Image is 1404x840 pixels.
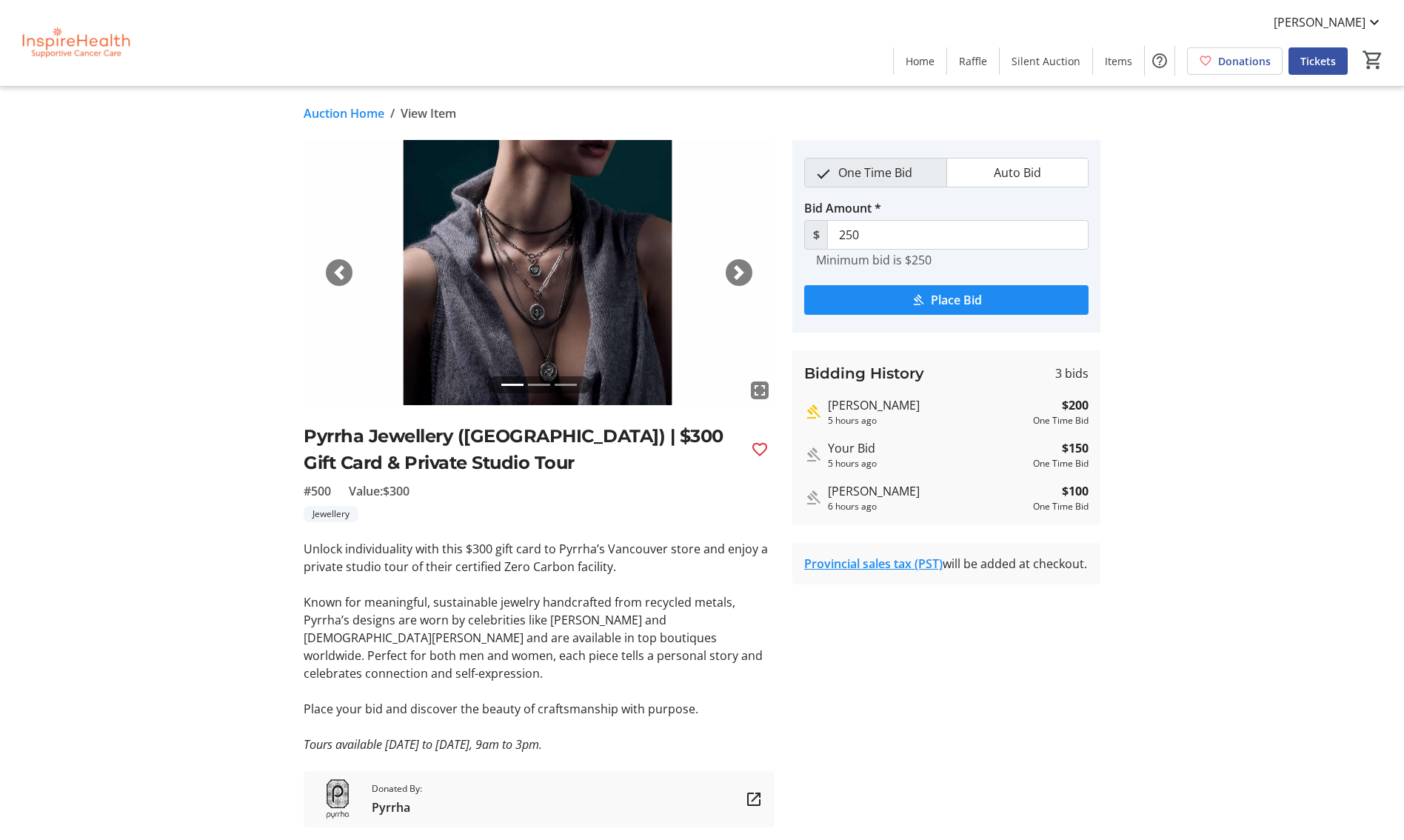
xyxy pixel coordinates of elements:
tr-label-badge: Jewellery [304,506,358,522]
button: Help [1145,46,1174,76]
span: Tickets [1300,53,1336,69]
mat-icon: Outbid [804,446,822,464]
a: Auction Home [304,104,384,122]
mat-icon: Outbid [804,489,822,507]
img: Image [304,140,775,405]
img: InspireHealth Supportive Cancer Care's Logo [9,6,141,80]
a: Tickets [1288,47,1348,75]
p: Place your bid and discover the beauty of craftsmanship with purpose. [304,700,775,718]
div: 5 hours ago [828,457,1027,470]
img: Pyrrha [315,777,360,821]
div: [PERSON_NAME] [828,396,1027,414]
span: View Item [401,104,456,122]
div: 6 hours ago [828,500,1027,513]
tr-hint: Minimum bid is $250 [816,253,932,267]
span: Place Bid [931,291,982,309]
span: Value: $300 [349,482,409,500]
a: Silent Auction [1000,47,1092,75]
span: $ [804,220,828,250]
div: One Time Bid [1033,457,1089,470]
div: One Time Bid [1033,500,1089,513]
a: Donations [1187,47,1283,75]
a: Provincial sales tax (PST) [804,556,943,572]
p: Unlock individuality with this $300 gift card to Pyrrha’s Vancouver store and enjoy a private stu... [304,540,775,576]
button: Place Bid [804,285,1089,315]
div: One Time Bid [1033,414,1089,427]
div: will be added at checkout. [804,555,1089,573]
p: Known for meaningful, sustainable jewelry handcrafted from recycled metals, Pyrrha’s designs are ... [304,593,775,682]
div: Your Bid [828,439,1027,457]
div: 5 hours ago [828,414,1027,427]
em: Tours available [DATE] to [DATE], 9am to 3pm. [304,736,542,753]
label: Bid Amount * [804,199,881,217]
button: Favourite [745,435,775,464]
a: Items [1093,47,1144,75]
h2: Pyrrha Jewellery ([GEOGRAPHIC_DATA]) | $300 Gift Card & Private Studio Tour [304,423,739,476]
strong: $100 [1062,482,1089,500]
mat-icon: fullscreen [751,381,769,399]
a: Home [894,47,946,75]
span: Items [1105,53,1132,69]
a: Raffle [947,47,999,75]
span: Auto Bid [985,159,1050,187]
span: One Time Bid [829,159,921,187]
button: [PERSON_NAME] [1262,10,1395,34]
span: 3 bids [1055,364,1089,382]
mat-icon: Highest bid [804,403,822,421]
strong: $200 [1062,396,1089,414]
span: #500 [304,482,331,500]
button: Cart [1360,47,1386,73]
span: / [390,104,395,122]
span: [PERSON_NAME] [1274,13,1365,31]
span: Raffle [959,53,987,69]
div: [PERSON_NAME] [828,482,1027,500]
span: Donations [1218,53,1271,69]
h3: Bidding History [804,362,924,384]
span: Pyrrha [372,799,422,816]
a: PyrrhaDonated By:Pyrrha [304,771,775,827]
strong: $150 [1062,439,1089,457]
span: Silent Auction [1012,53,1080,69]
span: Home [906,53,935,69]
span: Donated By: [372,782,422,796]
